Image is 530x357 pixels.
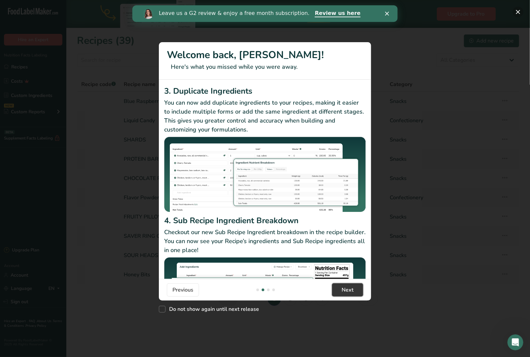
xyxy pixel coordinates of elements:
[167,47,363,62] h1: Welcome back, [PERSON_NAME]!
[164,85,366,97] h2: 3. Duplicate Ingredients
[172,286,193,294] span: Previous
[164,257,366,333] img: Sub Recipe Ingredient Breakdown
[132,5,398,22] iframe: Intercom live chat banner
[164,137,366,212] img: Duplicate Ingredients
[332,283,363,297] button: Next
[253,6,259,10] div: Close
[164,228,366,255] p: Checkout our new Sub Recipe Ingredient breakdown in the recipe builder. You can now see your Reci...
[166,306,259,312] span: Do not show again until next release
[164,215,366,226] h2: 4. Sub Recipe Ingredient Breakdown
[167,62,363,71] p: Here's what you missed while you were away.
[342,286,354,294] span: Next
[167,283,199,297] button: Previous
[164,98,366,134] p: You can now add duplicate ingredients to your recipes, making it easier to include multiple forms...
[507,334,523,350] iframe: Intercom live chat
